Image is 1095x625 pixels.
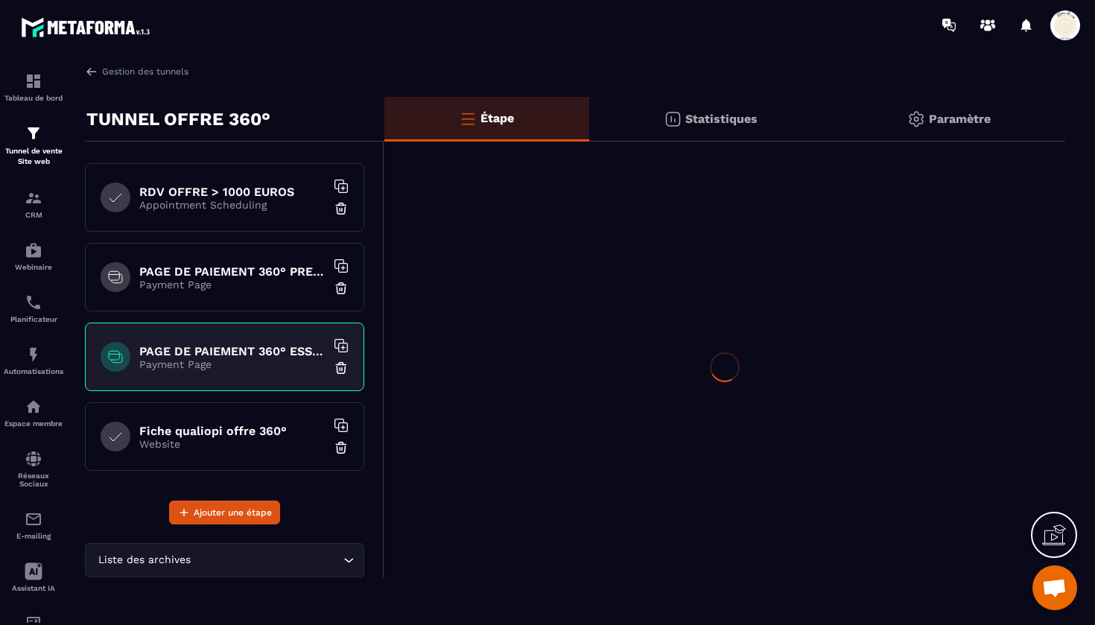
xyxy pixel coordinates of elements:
[25,189,42,207] img: formation
[25,346,42,364] img: automations
[334,361,349,375] img: trash
[4,532,63,540] p: E-mailing
[139,185,326,199] h6: RDV OFFRE > 1000 EUROS
[139,199,326,211] p: Appointment Scheduling
[907,110,925,128] img: setting-gr.5f69749f.svg
[4,211,63,219] p: CRM
[4,584,63,592] p: Assistant IA
[4,282,63,334] a: schedulerschedulerPlanificateur
[25,241,42,259] img: automations
[25,72,42,90] img: formation
[25,294,42,311] img: scheduler
[139,344,326,358] h6: PAGE DE PAIEMENT 360° ESSENTIEL
[4,315,63,323] p: Planificateur
[929,112,991,126] p: Paramètre
[334,281,349,296] img: trash
[459,110,477,127] img: bars-o.4a397970.svg
[4,439,63,499] a: social-networksocial-networkRéseaux Sociaux
[194,552,340,568] input: Search for option
[139,279,326,291] p: Payment Page
[86,104,270,134] p: TUNNEL OFFRE 360°
[25,398,42,416] img: automations
[25,124,42,142] img: formation
[4,61,63,113] a: formationformationTableau de bord
[4,551,63,603] a: Assistant IA
[334,201,349,216] img: trash
[4,334,63,387] a: automationsautomationsAutomatisations
[139,438,326,450] p: Website
[4,263,63,271] p: Webinaire
[4,472,63,488] p: Réseaux Sociaux
[4,94,63,102] p: Tableau de bord
[85,65,98,78] img: arrow
[25,450,42,468] img: social-network
[21,13,155,41] img: logo
[685,112,758,126] p: Statistiques
[85,543,364,577] div: Search for option
[25,510,42,528] img: email
[95,552,194,568] span: Liste des archives
[480,111,514,125] p: Étape
[4,113,63,178] a: formationformationTunnel de vente Site web
[4,230,63,282] a: automationsautomationsWebinaire
[1032,565,1077,610] div: Ouvrir le chat
[194,505,272,520] span: Ajouter une étape
[169,501,280,524] button: Ajouter une étape
[85,65,188,78] a: Gestion des tunnels
[664,110,682,128] img: stats.20deebd0.svg
[139,358,326,370] p: Payment Page
[4,367,63,375] p: Automatisations
[334,440,349,455] img: trash
[4,419,63,428] p: Espace membre
[139,264,326,279] h6: PAGE DE PAIEMENT 360° PREMIUM
[4,178,63,230] a: formationformationCRM
[4,499,63,551] a: emailemailE-mailing
[4,146,63,167] p: Tunnel de vente Site web
[4,387,63,439] a: automationsautomationsEspace membre
[139,424,326,438] h6: Fiche qualiopi offre 360°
